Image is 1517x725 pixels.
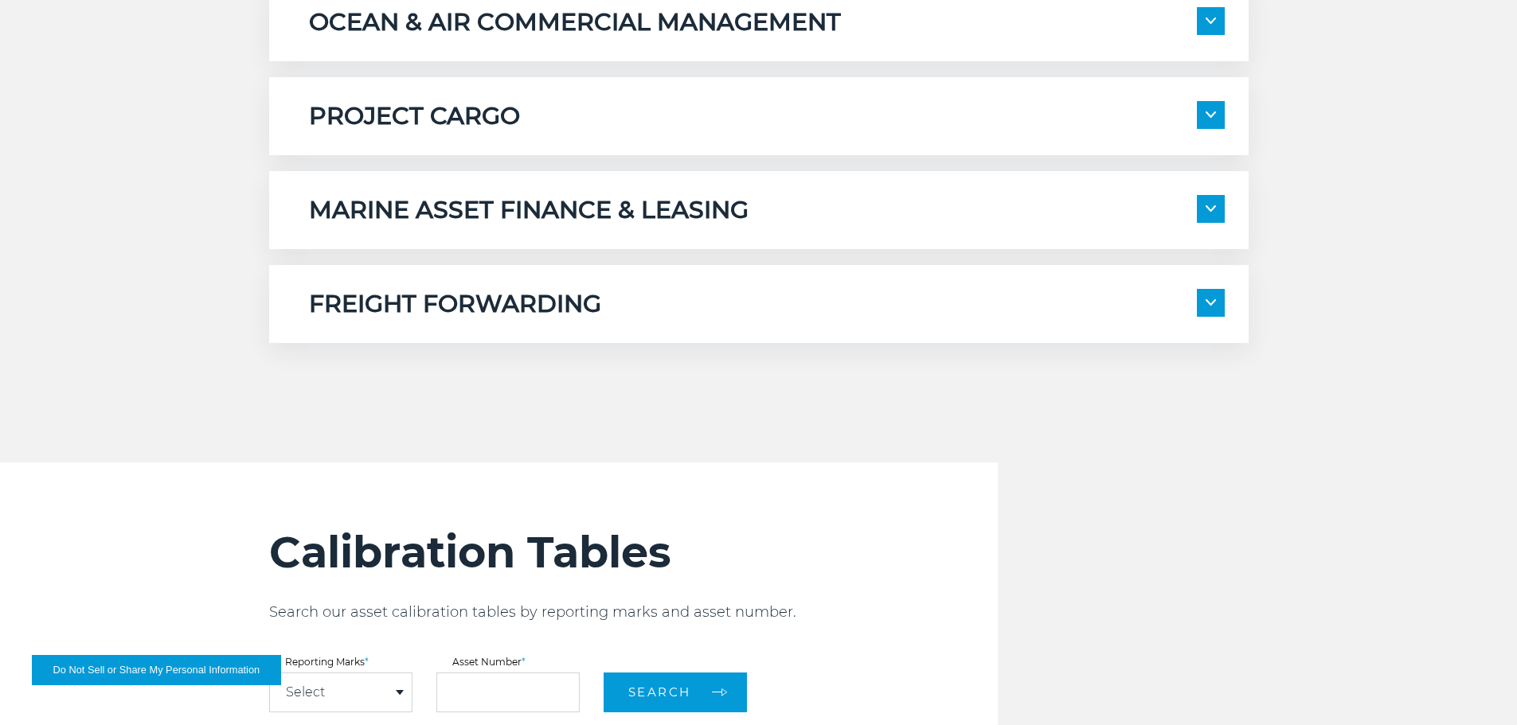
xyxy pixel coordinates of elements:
[628,684,691,700] span: Search
[1206,205,1216,212] img: arrow
[309,7,841,37] h5: OCEAN & AIR COMMERCIAL MANAGEMENT
[604,672,747,712] button: Search arrow arrow
[309,195,749,225] h5: MARINE ASSET FINANCE & LEASING
[1206,18,1216,24] img: arrow
[309,289,601,319] h5: FREIGHT FORWARDING
[436,657,580,667] label: Asset Number
[269,526,998,579] h2: Calibration Tables
[269,602,998,622] p: Search our asset calibration tables by reporting marks and asset number.
[1206,299,1216,306] img: arrow
[1206,111,1216,118] img: arrow
[32,655,281,685] button: Do Not Sell or Share My Personal Information
[286,686,325,699] a: Select
[309,101,520,131] h5: PROJECT CARGO
[269,657,412,667] label: Reporting Marks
